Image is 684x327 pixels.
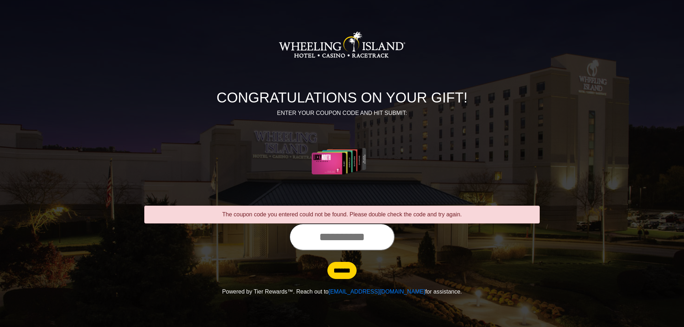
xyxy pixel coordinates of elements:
[144,109,540,117] p: ENTER YOUR COUPON CODE AND HIT SUBMIT:
[144,206,540,223] div: The coupon code you entered could not be found. Please double check the code and try again.
[328,289,425,295] a: [EMAIL_ADDRESS][DOMAIN_NAME]
[144,89,540,106] h1: CONGRATULATIONS ON YOUR GIFT!
[295,126,390,197] img: Center Image
[222,289,462,295] span: Powered by Tier Rewards™. Reach out to for assistance.
[279,9,405,80] img: Logo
